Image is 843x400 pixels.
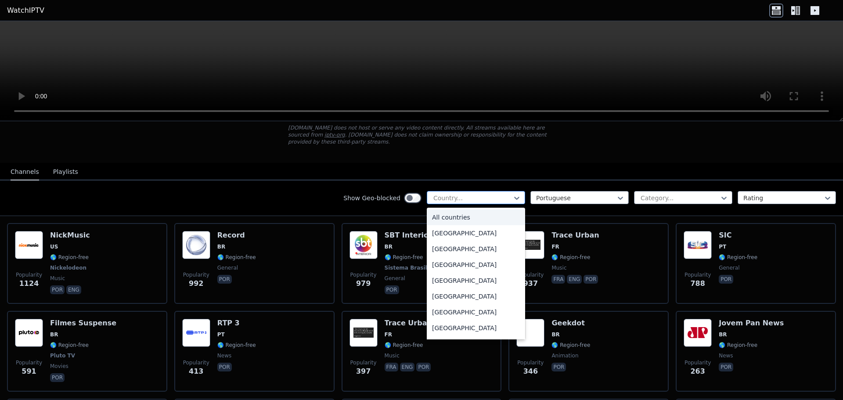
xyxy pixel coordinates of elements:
img: NickMusic [15,231,43,259]
span: Popularity [183,271,209,278]
p: por [416,363,431,371]
div: Aruba [427,336,525,352]
img: RTP 3 [182,319,210,347]
div: [GEOGRAPHIC_DATA] [427,288,525,304]
span: news [719,352,733,359]
h6: Filmes Suspense [50,319,116,328]
p: [DOMAIN_NAME] does not host or serve any video content directly. All streams available here are s... [288,124,555,145]
div: [GEOGRAPHIC_DATA] [427,241,525,257]
span: BR [385,243,393,250]
span: 🌎 Region-free [551,254,590,261]
h6: Trace Urban [385,319,433,328]
span: Popularity [16,271,42,278]
span: 263 [690,366,705,377]
button: Playlists [53,164,78,180]
img: SIC [684,231,712,259]
p: por [551,363,566,371]
span: 🌎 Region-free [385,342,423,349]
span: FR [551,243,559,250]
span: general [385,275,405,282]
a: WatchIPTV [7,5,44,16]
span: 979 [356,278,371,289]
p: fra [385,363,398,371]
span: 🌎 Region-free [551,342,590,349]
span: 413 [189,366,203,377]
label: Show Geo-blocked [343,194,400,202]
span: 992 [189,278,203,289]
img: Trace Urban [516,231,544,259]
span: 🌎 Region-free [217,254,256,261]
span: Popularity [183,359,209,366]
span: 🌎 Region-free [719,254,757,261]
img: SBT Interior [349,231,378,259]
span: 🌎 Region-free [217,342,256,349]
span: Popularity [684,271,711,278]
p: por [50,373,65,382]
div: All countries [427,209,525,225]
img: Filmes Suspense [15,319,43,347]
h6: RTP 3 [217,319,256,328]
span: news [217,352,231,359]
span: general [719,264,739,271]
span: movies [50,363,68,370]
p: fra [551,275,565,284]
p: por [217,275,232,284]
h6: NickMusic [50,231,90,240]
span: Popularity [350,271,377,278]
div: [GEOGRAPHIC_DATA] [427,320,525,336]
span: FR [385,331,392,338]
h6: SBT Interior [385,231,479,240]
span: 🌎 Region-free [385,254,423,261]
span: Sistema Brasileiro de Televisão [385,264,477,271]
span: 🌎 Region-free [50,254,89,261]
img: Geekdot [516,319,544,347]
span: music [50,275,65,282]
span: music [551,264,566,271]
span: PT [217,331,225,338]
img: Record [182,231,210,259]
span: 397 [356,366,371,377]
p: por [385,285,399,294]
img: Trace Urban [349,319,378,347]
span: 🌎 Region-free [719,342,757,349]
a: iptv-org [324,132,345,138]
span: BR [719,331,727,338]
h6: SIC [719,231,757,240]
h6: Jovem Pan News [719,319,784,328]
span: Pluto TV [50,352,75,359]
p: por [217,363,232,371]
span: Popularity [517,359,544,366]
p: por [719,363,733,371]
span: Popularity [517,271,544,278]
div: [GEOGRAPHIC_DATA] [427,304,525,320]
p: eng [400,363,415,371]
span: 937 [523,278,538,289]
span: BR [217,243,225,250]
p: eng [567,275,582,284]
span: music [385,352,400,359]
span: Nickelodeon [50,264,86,271]
p: por [50,285,65,294]
button: Channels [11,164,39,180]
span: 1124 [19,278,39,289]
h6: Geekdot [551,319,590,328]
span: animation [551,352,578,359]
h6: Record [217,231,256,240]
span: 591 [22,366,36,377]
span: US [50,243,58,250]
div: [GEOGRAPHIC_DATA] [427,225,525,241]
span: Popularity [350,359,377,366]
span: PT [719,243,726,250]
p: por [584,275,598,284]
span: Popularity [16,359,42,366]
img: Jovem Pan News [684,319,712,347]
div: [GEOGRAPHIC_DATA] [427,257,525,273]
span: 346 [523,366,538,377]
h6: Trace Urban [551,231,600,240]
span: Popularity [684,359,711,366]
span: BR [551,331,559,338]
p: eng [66,285,81,294]
p: por [719,275,733,284]
span: general [217,264,238,271]
span: 🌎 Region-free [50,342,89,349]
